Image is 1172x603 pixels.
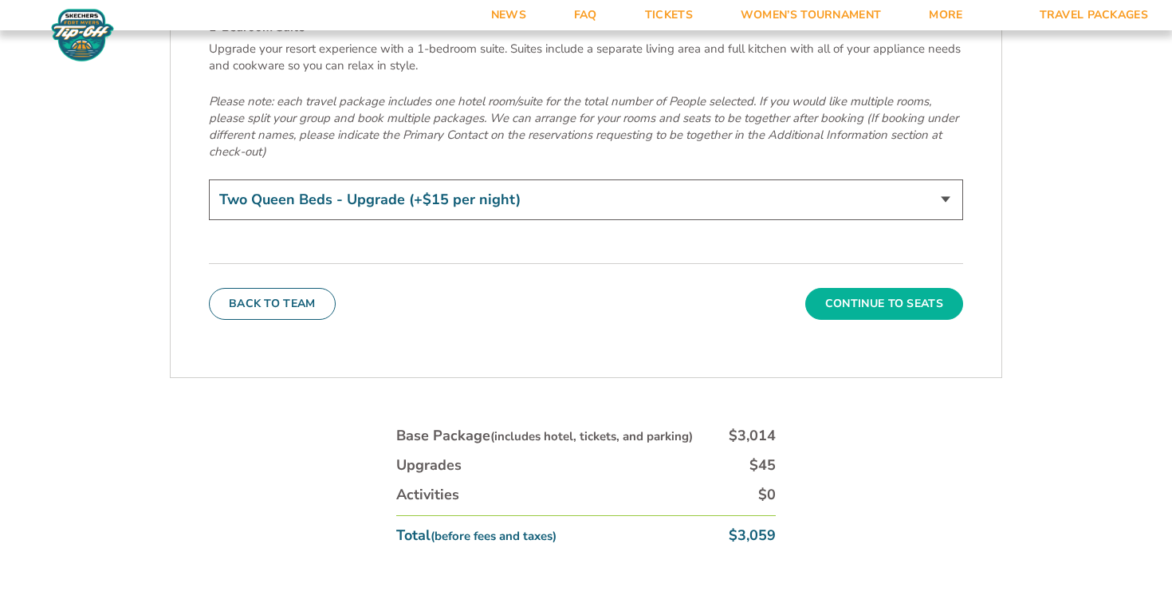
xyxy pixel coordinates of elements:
[805,288,963,320] button: Continue To Seats
[396,455,462,475] div: Upgrades
[396,526,557,546] div: Total
[729,526,776,546] div: $3,059
[729,426,776,446] div: $3,014
[396,485,459,505] div: Activities
[48,8,117,62] img: Fort Myers Tip-Off
[758,485,776,505] div: $0
[490,428,693,444] small: (includes hotel, tickets, and parking)
[209,93,958,160] em: Please note: each travel package includes one hotel room/suite for the total number of People sel...
[431,528,557,544] small: (before fees and taxes)
[749,455,776,475] div: $45
[209,41,963,74] p: Upgrade your resort experience with a 1-bedroom suite. Suites include a separate living area and ...
[396,426,693,446] div: Base Package
[209,288,336,320] button: Back To Team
